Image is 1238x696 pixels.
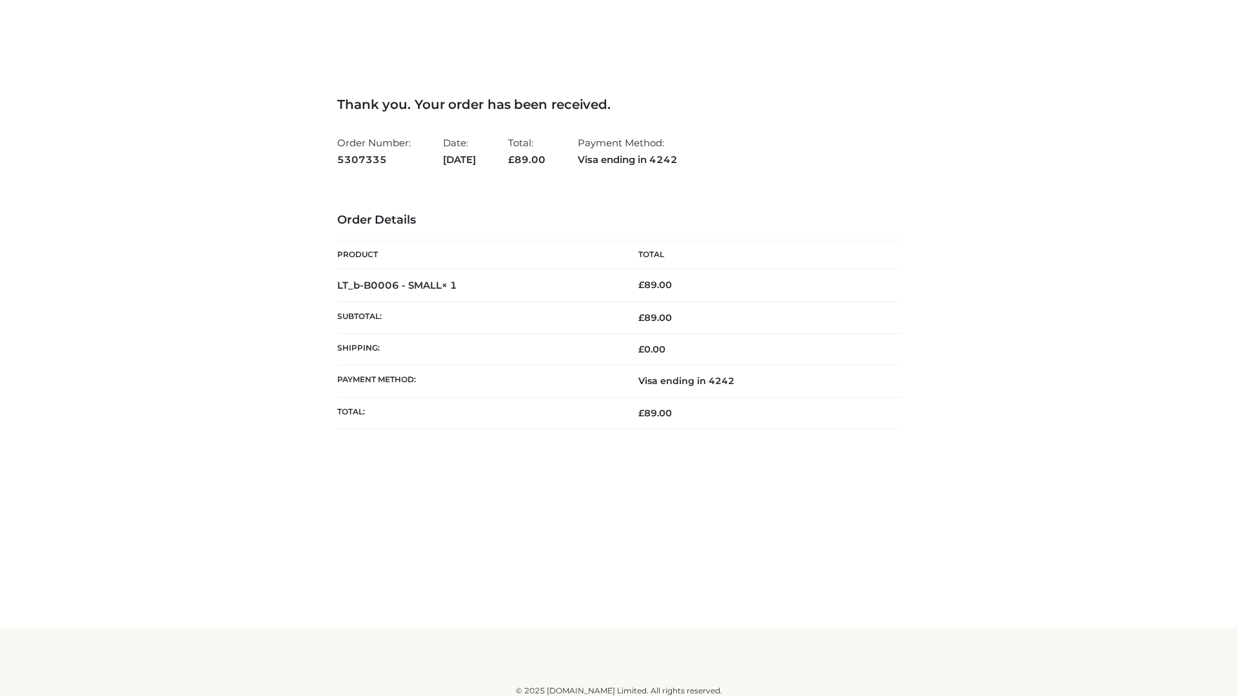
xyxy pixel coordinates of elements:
td: Visa ending in 4242 [619,365,901,397]
li: Payment Method: [578,131,678,171]
strong: LT_b-B0006 - SMALL [337,279,457,291]
th: Subtotal: [337,302,619,333]
strong: × 1 [442,279,457,291]
span: 89.00 [638,312,672,324]
th: Product [337,240,619,269]
th: Total [619,240,901,269]
bdi: 0.00 [638,343,665,355]
span: £ [638,279,644,291]
span: 89.00 [508,153,545,166]
span: £ [638,312,644,324]
h3: Thank you. Your order has been received. [337,97,901,112]
span: £ [638,407,644,419]
th: Total: [337,397,619,429]
li: Order Number: [337,131,411,171]
strong: 5307335 [337,151,411,168]
strong: [DATE] [443,151,476,168]
span: £ [508,153,515,166]
th: Payment method: [337,365,619,397]
span: 89.00 [638,407,672,419]
bdi: 89.00 [638,279,672,291]
li: Total: [508,131,545,171]
th: Shipping: [337,334,619,365]
strong: Visa ending in 4242 [578,151,678,168]
span: £ [638,343,644,355]
li: Date: [443,131,476,171]
h3: Order Details [337,213,901,227]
